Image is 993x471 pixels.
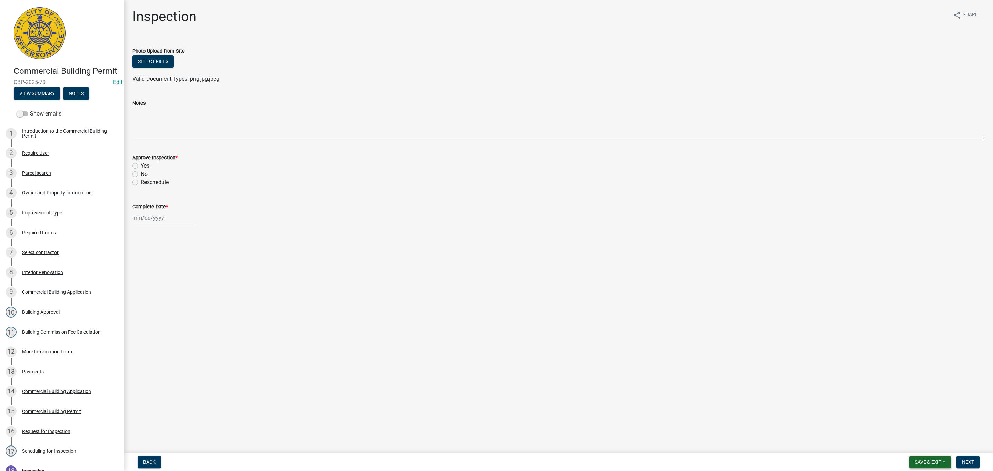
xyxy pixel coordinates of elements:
div: Request for Inspection [22,429,70,434]
label: Show emails [17,110,61,118]
i: share [953,11,961,19]
div: Parcel search [22,171,51,176]
span: Save & Exit [915,459,941,465]
div: 6 [6,227,17,238]
wm-modal-confirm: Edit Application Number [113,79,122,86]
div: 3 [6,168,17,179]
div: Payments [22,369,44,374]
label: Photo Upload from Site [132,49,185,54]
div: Select contractor [22,250,59,255]
div: 2 [6,148,17,159]
div: Require User [22,151,49,156]
span: Back [143,459,156,465]
div: 4 [6,187,17,198]
div: More Information Form [22,349,72,354]
div: Improvement Type [22,210,62,215]
div: Introduction to the Commercial Building Permit [22,129,113,138]
div: 9 [6,287,17,298]
div: 15 [6,406,17,417]
label: Approve Inspection [132,156,178,160]
div: 17 [6,445,17,457]
label: Yes [141,162,149,170]
button: Back [138,456,161,468]
div: Commercial Building Permit [22,409,81,414]
div: Required Forms [22,230,56,235]
div: 8 [6,267,17,278]
div: Commercial Building Application [22,290,91,294]
wm-modal-confirm: Notes [63,91,89,97]
span: Valid Document Types: png,jpg,jpeg [132,76,219,82]
span: Next [962,459,974,465]
span: Share [963,11,978,19]
div: Building Commission Fee Calculation [22,330,101,334]
h1: Inspection [132,8,197,25]
div: Owner and Property Information [22,190,92,195]
label: Complete Date [132,204,168,209]
div: 13 [6,366,17,377]
button: Next [956,456,980,468]
button: Select files [132,55,174,68]
div: 5 [6,207,17,218]
button: Notes [63,87,89,100]
div: Commercial Building Application [22,389,91,394]
button: Save & Exit [909,456,951,468]
button: View Summary [14,87,60,100]
label: Reschedule [141,178,169,187]
wm-modal-confirm: Summary [14,91,60,97]
input: mm/dd/yyyy [132,211,195,225]
div: 7 [6,247,17,258]
img: City of Jeffersonville, Indiana [14,7,66,59]
div: 10 [6,307,17,318]
div: 11 [6,327,17,338]
div: 16 [6,426,17,437]
h4: Commercial Building Permit [14,66,119,76]
div: 12 [6,346,17,357]
div: 14 [6,386,17,397]
div: Building Approval [22,310,60,314]
span: CBP-2025-70 [14,79,110,86]
div: Interior Renovation [22,270,63,275]
a: Edit [113,79,122,86]
label: Notes [132,101,146,106]
div: 1 [6,128,17,139]
label: No [141,170,148,178]
button: shareShare [947,8,983,22]
div: Scheduling for Inspection [22,449,76,453]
